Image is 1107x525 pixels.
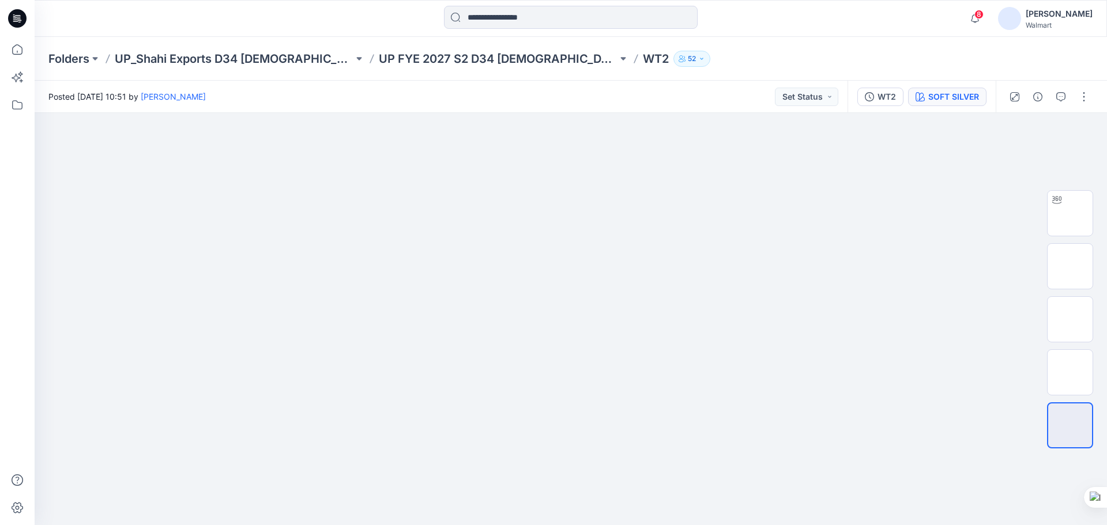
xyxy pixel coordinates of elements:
button: SOFT SILVER [908,88,986,106]
button: 52 [673,51,710,67]
p: WT2 [643,51,669,67]
div: Walmart [1026,21,1093,29]
button: Details [1029,88,1047,106]
div: WT2 [878,90,896,103]
span: Posted [DATE] 10:51 by [48,90,206,103]
p: 52 [688,52,696,65]
div: [PERSON_NAME] [1026,7,1093,21]
img: avatar [998,7,1021,30]
a: UP_Shahi Exports D34 [DEMOGRAPHIC_DATA] Tops [115,51,353,67]
div: SOFT SILVER [928,90,979,103]
span: 8 [974,10,984,19]
a: [PERSON_NAME] [141,92,206,101]
button: WT2 [857,88,903,106]
a: Folders [48,51,89,67]
a: UP FYE 2027 S2 D34 [DEMOGRAPHIC_DATA] Woven Tops [379,51,617,67]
